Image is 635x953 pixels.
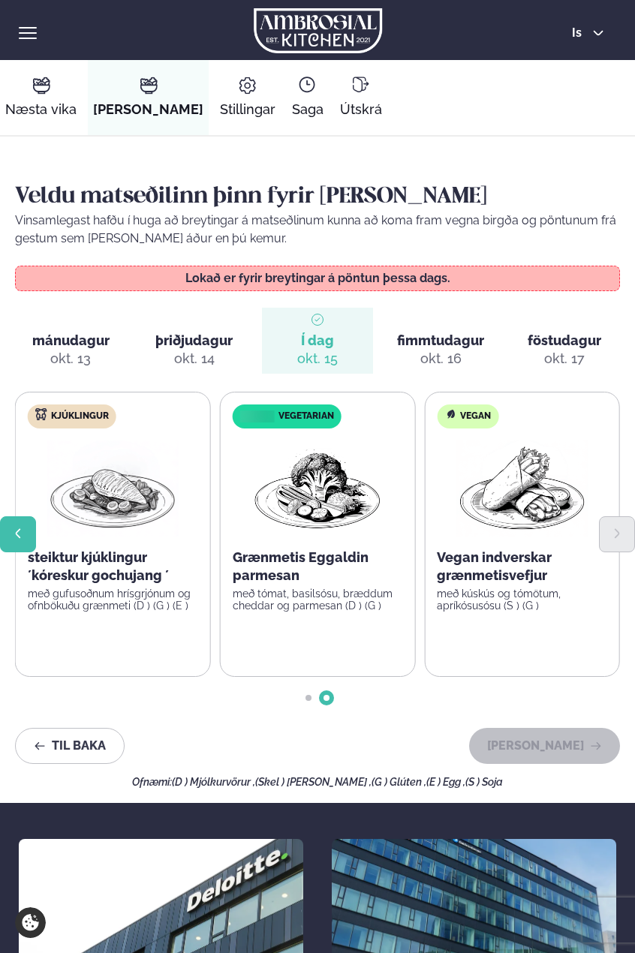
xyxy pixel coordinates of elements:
div: okt. 16 [420,350,462,368]
span: Stillingar [220,101,275,119]
a: Cookie settings [15,907,46,938]
div: okt. 17 [544,350,585,368]
button: hamburger [19,24,37,42]
span: föstudagur [528,332,601,348]
p: með kúskús og tómötum, apríkósusósu (S ) (G ) [437,588,607,612]
button: is [560,27,616,39]
span: Kjúklingur [51,410,109,422]
span: (E ) Egg , [426,776,465,788]
p: Vegan indverskar grænmetisvefjur [437,549,607,585]
span: Í dag [301,332,334,350]
div: okt. 14 [174,350,215,368]
span: þriðjudagur [155,332,233,348]
span: Saga [292,101,324,119]
span: Næsta vika [5,101,77,119]
span: (S ) Soja [465,776,503,788]
span: [PERSON_NAME] [93,101,203,119]
span: (Skel ) [PERSON_NAME] , [255,776,372,788]
span: (D ) Mjólkurvörur , [172,776,255,788]
div: okt. 15 [297,350,338,368]
a: Saga [287,60,329,135]
a: Stillingar [215,60,281,135]
img: Chicken-breast.png [47,440,179,537]
img: chicken.svg [35,408,47,420]
p: Vinsamlegast hafðu í huga að breytingar á matseðlinum kunna að koma fram vegna birgða og pöntunum... [15,212,620,248]
button: Til baka [15,728,125,764]
a: [PERSON_NAME] [88,60,209,135]
img: icon [236,409,278,423]
span: fimmtudagur [397,332,484,348]
span: Go to slide 1 [305,695,311,701]
p: með tómat, basilsósu, bræddum cheddar og parmesan (D ) (G ) [233,588,403,612]
p: steiktur kjúklingur ´kóreskur gochujang ´ [28,549,198,585]
span: Vegan [460,410,491,422]
p: Lokað er fyrir breytingar á pöntun þessa dags. [31,272,605,284]
h2: Veldu matseðilinn þinn fyrir [PERSON_NAME] [15,182,620,212]
img: Vegan.svg [444,408,456,420]
button: Next slide [599,516,635,552]
div: Ofnæmi: [15,776,620,788]
img: Wraps.png [456,440,588,537]
img: Vegan.png [251,440,384,537]
span: mánudagur [32,332,110,348]
span: Vegetarian [278,410,334,422]
div: okt. 13 [50,350,91,368]
img: logo [254,8,382,53]
span: Útskrá [340,101,382,119]
span: (G ) Glúten , [372,776,426,788]
span: Go to slide 2 [324,695,330,701]
a: Útskrá [335,60,387,135]
button: [PERSON_NAME] [469,728,620,764]
p: Grænmetis Eggaldin parmesan [233,549,403,585]
p: með gufusoðnum hrísgrjónum og ofnbökuðu grænmeti (D ) (G ) (E ) [28,588,198,612]
span: is [572,27,586,39]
